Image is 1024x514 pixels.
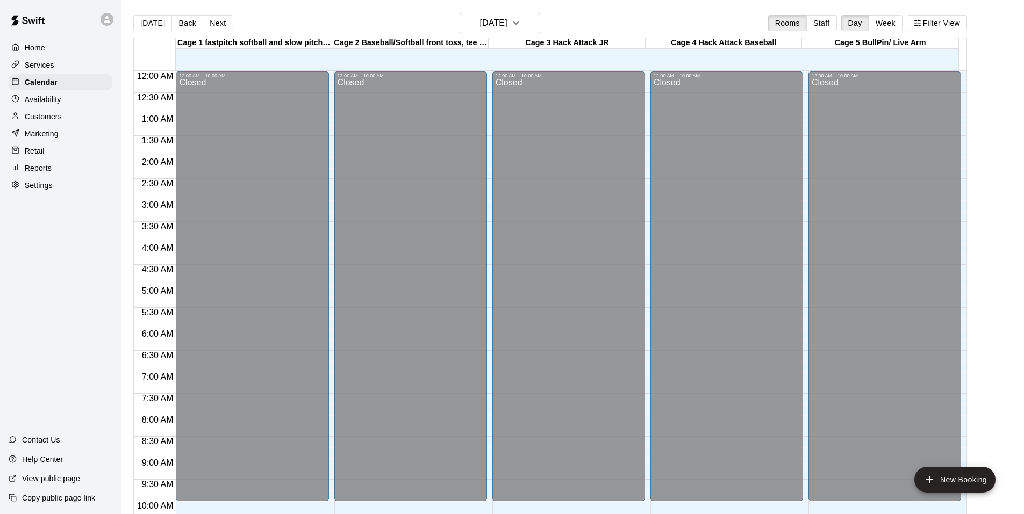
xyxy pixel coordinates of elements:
[176,38,332,48] div: Cage 1 fastpitch softball and slow pitch softball
[22,493,95,503] p: Copy public page link
[139,394,176,403] span: 7:30 AM
[25,60,54,70] p: Services
[133,15,172,31] button: [DATE]
[646,38,802,48] div: Cage 4 Hack Attack Baseball
[134,501,176,510] span: 10:00 AM
[9,126,112,142] a: Marketing
[806,15,837,31] button: Staff
[496,78,642,505] div: Closed
[480,16,507,31] h6: [DATE]
[654,73,800,78] div: 12:00 AM – 10:00 AM
[139,437,176,446] span: 8:30 AM
[25,128,59,139] p: Marketing
[25,146,45,156] p: Retail
[139,351,176,360] span: 6:30 AM
[139,458,176,467] span: 9:00 AM
[489,38,645,48] div: Cage 3 Hack Attack JR
[203,15,233,31] button: Next
[139,329,176,338] span: 6:00 AM
[25,163,52,173] p: Reports
[812,73,958,78] div: 12:00 AM – 10:00 AM
[179,78,325,505] div: Closed
[139,308,176,317] span: 5:30 AM
[334,71,487,501] div: 12:00 AM – 10:00 AM: Closed
[171,15,203,31] button: Back
[139,372,176,381] span: 7:00 AM
[9,108,112,125] a: Customers
[802,38,958,48] div: Cage 5 BullPin/ Live Arm
[9,177,112,193] a: Settings
[139,157,176,166] span: 2:00 AM
[176,71,328,501] div: 12:00 AM – 10:00 AM: Closed
[139,136,176,145] span: 1:30 AM
[812,78,958,505] div: Closed
[134,71,176,81] span: 12:00 AM
[9,160,112,176] a: Reports
[654,78,800,505] div: Closed
[841,15,869,31] button: Day
[914,467,996,493] button: add
[139,286,176,295] span: 5:00 AM
[139,243,176,252] span: 4:00 AM
[907,15,967,31] button: Filter View
[139,265,176,274] span: 4:30 AM
[9,74,112,90] a: Calendar
[338,73,484,78] div: 12:00 AM – 10:00 AM
[808,71,961,501] div: 12:00 AM – 10:00 AM: Closed
[22,454,63,465] p: Help Center
[9,40,112,56] a: Home
[869,15,903,31] button: Week
[9,57,112,73] a: Services
[9,143,112,159] a: Retail
[25,94,61,105] p: Availability
[22,473,80,484] p: View public page
[139,200,176,209] span: 3:00 AM
[332,38,489,48] div: Cage 2 Baseball/Softball front toss, tee work , No Machine
[22,435,60,445] p: Contact Us
[496,73,642,78] div: 12:00 AM – 10:00 AM
[492,71,645,501] div: 12:00 AM – 10:00 AM: Closed
[338,78,484,505] div: Closed
[25,180,53,191] p: Settings
[9,91,112,107] a: Availability
[768,15,807,31] button: Rooms
[460,13,540,33] button: [DATE]
[25,77,58,88] p: Calendar
[650,71,803,501] div: 12:00 AM – 10:00 AM: Closed
[139,480,176,489] span: 9:30 AM
[134,93,176,102] span: 12:30 AM
[139,179,176,188] span: 2:30 AM
[25,111,62,122] p: Customers
[179,73,325,78] div: 12:00 AM – 10:00 AM
[25,42,45,53] p: Home
[139,114,176,124] span: 1:00 AM
[139,222,176,231] span: 3:30 AM
[139,415,176,424] span: 8:00 AM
